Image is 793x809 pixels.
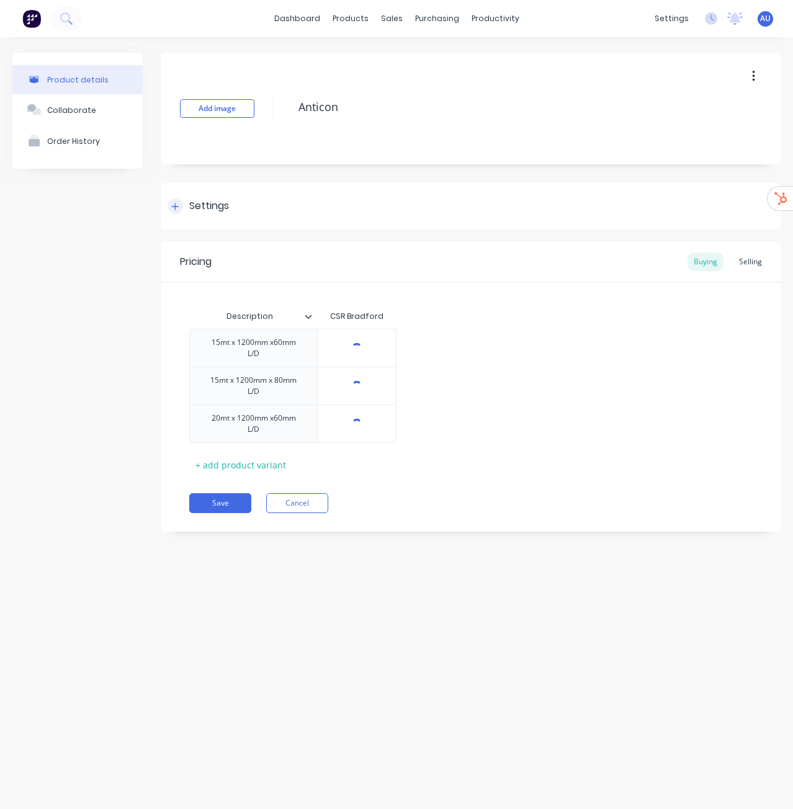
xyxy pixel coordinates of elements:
div: Order History [47,136,100,146]
img: Factory [22,9,41,28]
div: 15mt x 1200mm x60mm L/D [189,329,396,367]
div: 15mt x 1200mm x60mm L/D [195,334,312,362]
div: settings [648,9,695,28]
div: Product details [47,75,109,84]
button: Add image [180,99,254,118]
div: 20mt x 1200mm x60mm L/D [189,404,396,443]
div: + add product variant [189,455,292,475]
button: Cancel [266,493,328,513]
button: Product details [12,65,143,94]
span: AU [760,13,771,24]
a: dashboard [268,9,326,28]
div: Settings [189,199,229,214]
div: productivity [465,9,526,28]
div: Selling [733,253,768,271]
div: Description [189,301,310,332]
button: Order History [12,125,143,156]
button: Save [189,493,251,513]
div: 20mt x 1200mm x60mm L/D [195,410,312,437]
div: Pricing [180,254,212,269]
div: Description [189,304,317,329]
div: Buying [688,253,724,271]
textarea: Anticon [292,92,758,122]
div: 15mt x 1200mm x 80mm L/D [195,372,312,400]
div: purchasing [409,9,465,28]
div: CSR Bradford [330,311,383,322]
button: Collaborate [12,94,143,125]
div: products [326,9,375,28]
div: 15mt x 1200mm x 80mm L/D [189,367,396,404]
div: sales [375,9,409,28]
div: Collaborate [47,105,96,115]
